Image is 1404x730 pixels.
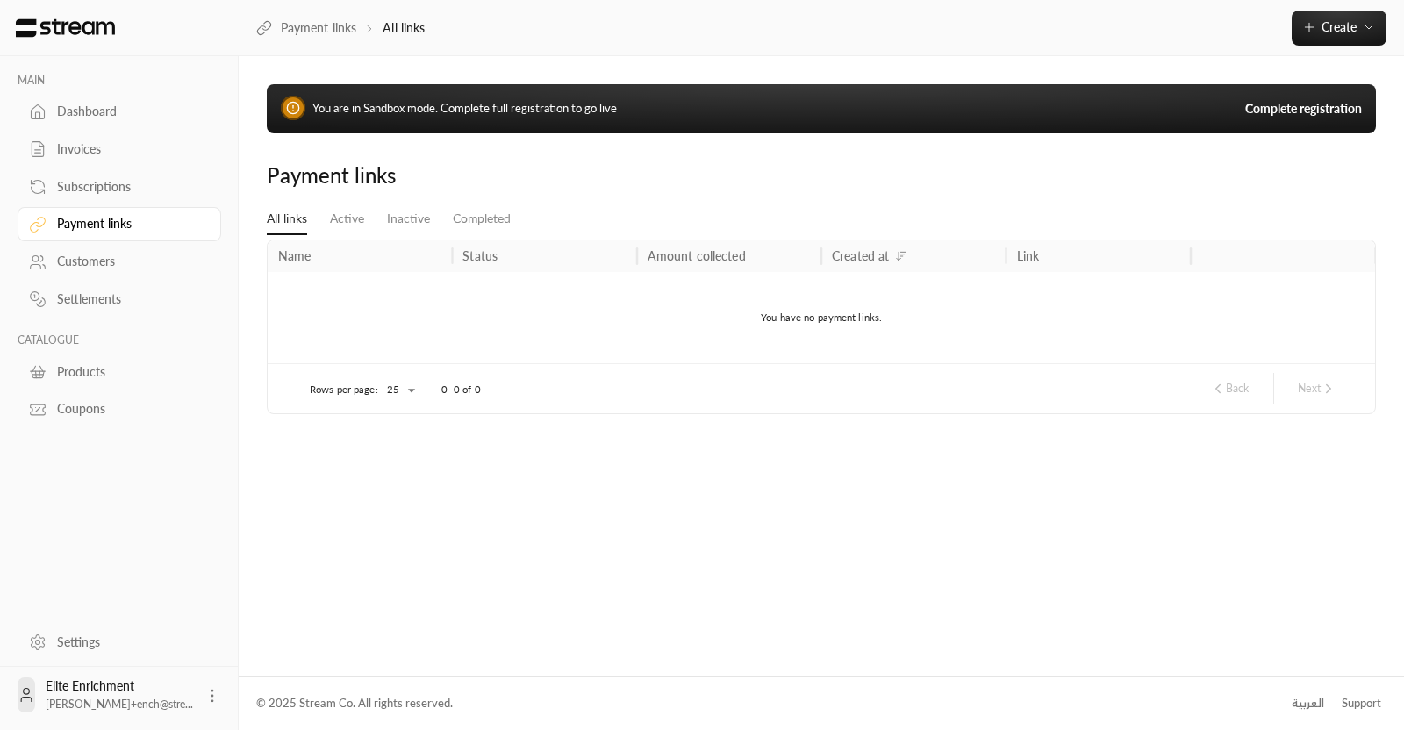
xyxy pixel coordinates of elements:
[256,695,453,712] div: © 2025 Stream Co. All rights reserved.
[18,333,221,347] p: CATALOGUE
[256,19,426,37] nav: breadcrumb
[18,207,221,241] a: Payment links
[14,18,117,38] img: Logo
[267,161,625,190] div: Payment links
[267,204,307,235] a: All links
[891,246,912,267] button: Sort
[832,248,889,263] div: Created at
[18,354,221,389] a: Products
[57,178,199,196] div: Subscriptions
[18,283,221,317] a: Settlements
[57,400,199,418] div: Coupons
[648,248,746,263] div: Amount collected
[18,625,221,659] a: Settings
[462,248,498,263] div: Status
[256,19,356,37] a: Payment links
[57,290,199,308] div: Settlements
[46,677,193,712] div: Elite Enrichment
[1292,695,1324,712] div: العربية
[330,204,364,234] a: Active
[1245,100,1362,118] a: Complete registration
[57,633,199,651] div: Settings
[441,383,481,397] p: 0–0 of 0
[378,379,420,401] div: 25
[57,103,199,120] div: Dashboard
[268,272,1375,363] div: You have no payment links.
[46,698,193,711] span: [PERSON_NAME]+ench@stre...
[18,132,221,167] a: Invoices
[310,383,378,397] p: Rows per page:
[387,204,430,234] a: Inactive
[18,95,221,129] a: Dashboard
[18,169,221,204] a: Subscriptions
[57,140,199,158] div: Invoices
[278,248,312,263] div: Name
[18,74,221,88] p: MAIN
[57,215,199,233] div: Payment links
[312,101,617,115] span: You are in Sandbox mode. Complete full registration to go live
[383,19,425,37] p: All links
[453,204,511,234] a: Completed
[1017,248,1040,263] div: Link
[18,245,221,279] a: Customers
[1292,11,1386,46] button: Create
[18,392,221,426] a: Coupons
[57,363,199,381] div: Products
[1336,688,1386,719] a: Support
[57,253,199,270] div: Customers
[1322,19,1357,34] span: Create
